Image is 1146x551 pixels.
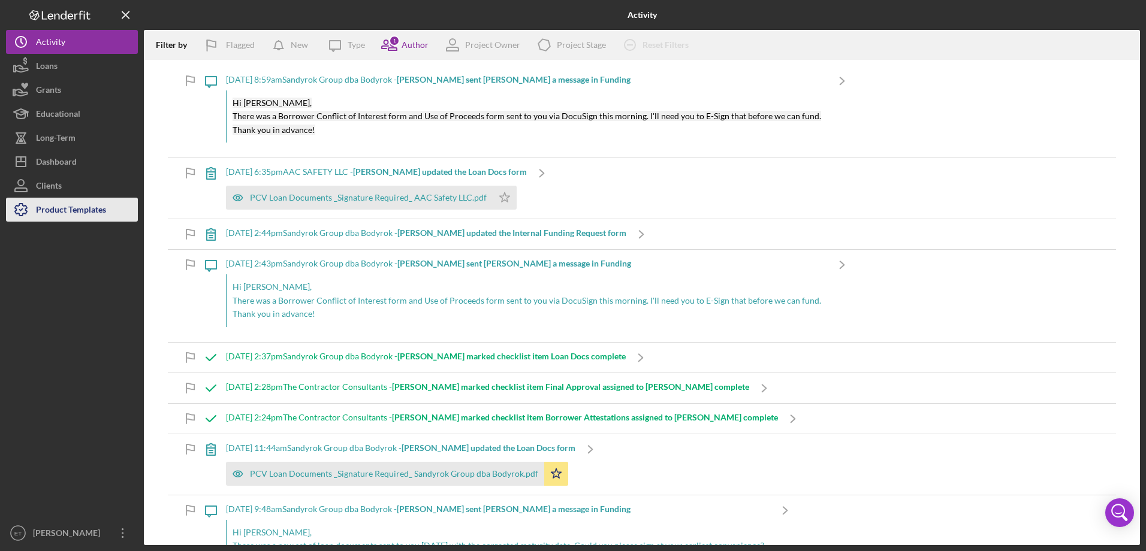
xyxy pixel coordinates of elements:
[156,40,196,50] div: Filter by
[226,504,770,514] div: [DATE] 9:48am Sandyrok Group dba Bodyrok -
[6,198,138,222] button: Product Templates
[196,219,656,249] a: [DATE] 2:44pmSandyrok Group dba Bodyrok -[PERSON_NAME] updated the Internal Funding Request form
[196,373,779,403] a: [DATE] 2:28pmThe Contractor Consultants -[PERSON_NAME] marked checklist item Final Approval assig...
[196,33,267,57] button: Flagged
[196,434,605,495] a: [DATE] 11:44amSandyrok Group dba Bodyrok -[PERSON_NAME] updated the Loan Docs formPCV Loan Docume...
[353,166,527,177] b: [PERSON_NAME] updated the Loan Docs form
[250,469,538,479] div: PCV Loan Documents _Signature Required_ Sandyrok Group dba Bodyrok.pdf
[628,10,657,20] b: Activity
[6,150,138,174] button: Dashboard
[196,404,808,434] a: [DATE] 2:24pmThe Contractor Consultants -[PERSON_NAME] marked checklist item Borrower Attestation...
[1105,498,1134,527] div: Open Intercom Messenger
[36,174,62,201] div: Clients
[233,526,764,539] p: Hi [PERSON_NAME],
[233,280,821,293] p: Hi [PERSON_NAME],
[267,33,320,57] button: New
[36,150,77,177] div: Dashboard
[226,443,575,453] div: [DATE] 11:44am Sandyrok Group dba Bodyrok -
[226,228,626,238] div: [DATE] 2:44pm Sandyrok Group dba Bodyrok -
[233,111,821,121] mark: There was a Borrower Conflict of Interest form and Use of Proceeds form sent to you via DocuSign ...
[250,193,487,202] div: PCV Loan Documents _Signature Required_ AAC Safety LLC.pdf
[615,33,701,57] button: Reset Filters
[226,352,626,361] div: [DATE] 2:37pm Sandyrok Group dba Bodyrok -
[402,40,429,50] div: Author
[6,78,138,102] button: Grants
[392,382,749,392] b: [PERSON_NAME] marked checklist item Final Approval assigned to [PERSON_NAME] complete
[6,102,138,126] button: Educational
[226,75,827,84] div: [DATE] 8:59am Sandyrok Group dba Bodyrok -
[36,102,80,129] div: Educational
[226,259,827,268] div: [DATE] 2:43pm Sandyrok Group dba Bodyrok -
[226,382,749,392] div: [DATE] 2:28pm The Contractor Consultants -
[6,126,138,150] button: Long-Term
[36,54,58,81] div: Loans
[643,33,689,57] div: Reset Filters
[196,343,656,373] a: [DATE] 2:37pmSandyrok Group dba Bodyrok -[PERSON_NAME] marked checklist item Loan Docs complete
[233,294,821,307] p: There was a Borrower Conflict of Interest form and Use of Proceeds form sent to you via DocuSign ...
[402,443,575,453] b: [PERSON_NAME] updated the Loan Docs form
[36,198,106,225] div: Product Templates
[6,521,138,545] button: ET[PERSON_NAME]
[233,125,315,135] mark: Thank you in advance!
[196,158,557,219] a: [DATE] 6:35pmAAC SAFETY LLC -[PERSON_NAME] updated the Loan Docs formPCV Loan Documents _Signatur...
[226,33,255,57] div: Flagged
[6,30,138,54] button: Activity
[465,40,520,50] div: Project Owner
[36,30,65,57] div: Activity
[6,174,138,198] button: Clients
[397,74,631,84] b: [PERSON_NAME] sent [PERSON_NAME] a message in Funding
[557,40,606,50] div: Project Stage
[389,35,400,46] div: 1
[226,167,527,177] div: [DATE] 6:35pm AAC SAFETY LLC -
[6,54,138,78] button: Loans
[348,40,365,50] div: Type
[226,413,778,422] div: [DATE] 2:24pm The Contractor Consultants -
[196,66,857,158] a: [DATE] 8:59amSandyrok Group dba Bodyrok -[PERSON_NAME] sent [PERSON_NAME] a message in FundingHi ...
[14,530,22,537] text: ET
[226,462,568,486] button: PCV Loan Documents _Signature Required_ Sandyrok Group dba Bodyrok.pdf
[397,258,631,268] b: [PERSON_NAME] sent [PERSON_NAME] a message in Funding
[196,250,857,341] a: [DATE] 2:43pmSandyrok Group dba Bodyrok -[PERSON_NAME] sent [PERSON_NAME] a message in FundingHi ...
[36,78,61,105] div: Grants
[30,521,108,548] div: [PERSON_NAME]
[291,33,308,57] div: New
[233,98,312,108] mark: Hi [PERSON_NAME],
[397,351,626,361] b: [PERSON_NAME] marked checklist item Loan Docs complete
[392,412,778,422] b: [PERSON_NAME] marked checklist item Borrower Attestations assigned to [PERSON_NAME] complete
[397,228,626,238] b: [PERSON_NAME] updated the Internal Funding Request form
[36,126,76,153] div: Long-Term
[233,307,821,320] p: Thank you in advance!
[226,186,517,210] button: PCV Loan Documents _Signature Required_ AAC Safety LLC.pdf
[397,504,631,514] b: [PERSON_NAME] sent [PERSON_NAME] a message in Funding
